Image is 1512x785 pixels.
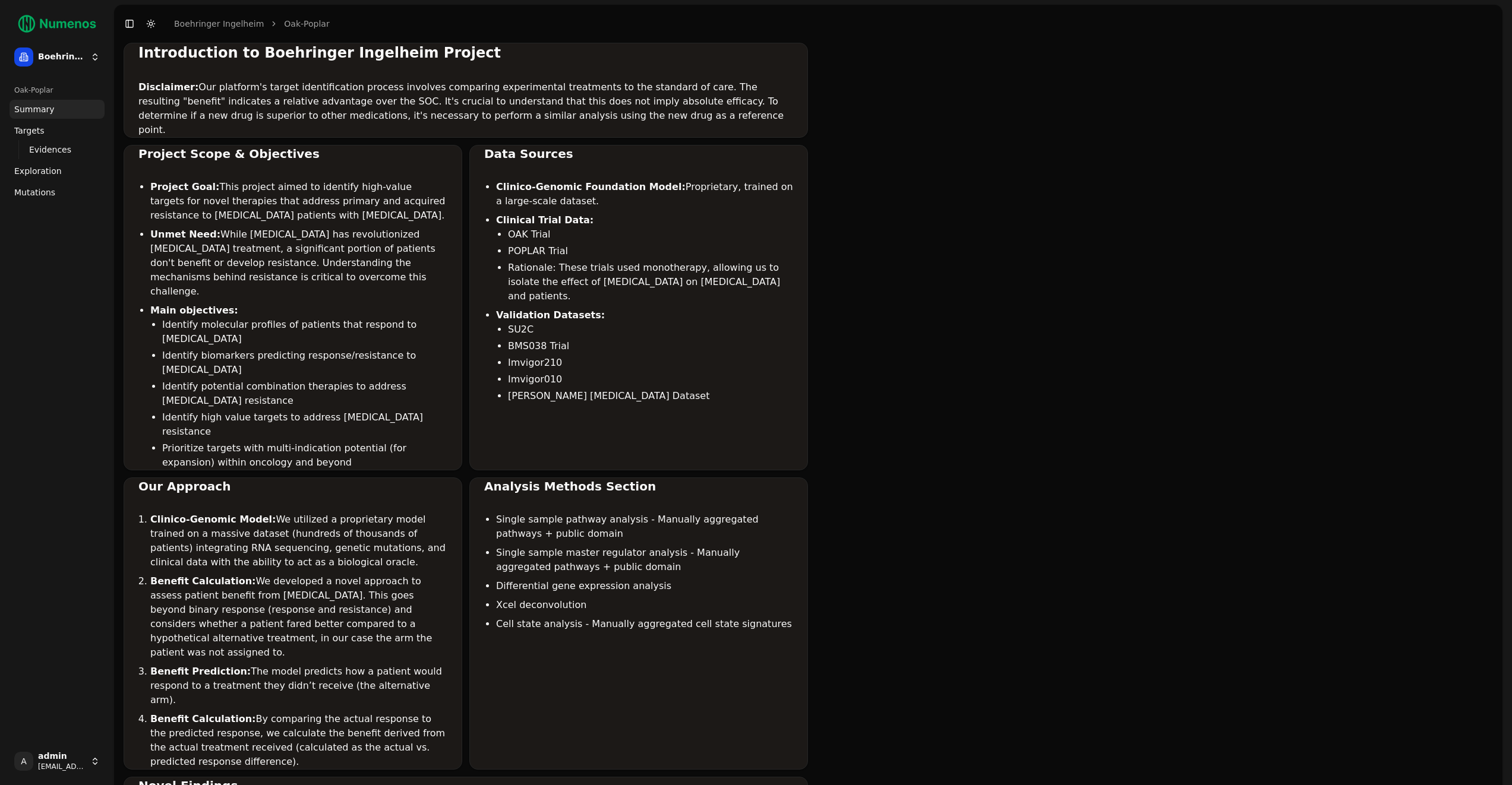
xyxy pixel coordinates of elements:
li: Single sample pathway analysis - Manually aggregated pathways + public domain [496,512,793,541]
li: Rationale: These trials used monotherapy, allowing us to isolate the effect of [MEDICAL_DATA] on ... [508,261,793,303]
div: Oak-Poplar [10,81,105,100]
strong: Clinico-Genomic Model: [150,514,276,525]
button: Toggle Sidebar [121,15,138,32]
li: SU2C [508,322,793,337]
li: Cell state analysis - Manually aggregated cell state signatures [496,617,793,631]
strong: Disclaimer: [138,81,198,93]
li: Identify biomarkers predicting response/resistance to [MEDICAL_DATA] [162,349,447,377]
li: We utilized a proprietary model trained on a massive dataset (hundreds of thousands of patients) ... [150,512,447,569]
a: Exploration [10,162,105,181]
span: Boehringer Ingelheim [38,52,86,62]
li: Imvigor210 [508,356,793,370]
a: Boehringer Ingelheim [174,18,264,30]
li: [PERSON_NAME] [MEDICAL_DATA] Dataset [508,389,793,403]
strong: Validation Datasets: [496,309,605,321]
span: Exploration [14,165,62,177]
li: We developed a novel approach to assess patient benefit from [MEDICAL_DATA]. This goes beyond bin... [150,574,447,660]
span: [EMAIL_ADDRESS] [38,762,86,771]
li: Differential gene expression analysis [496,579,793,593]
strong: Benefit Calculation: [150,713,255,724]
span: Targets [14,125,45,137]
span: admin [38,751,86,762]
strong: Main objectives: [150,305,238,316]
strong: Benefit Prediction: [150,666,251,677]
button: Boehringer Ingelheim [10,43,105,71]
li: Single sample master regulator analysis - Manually aggregated pathways + public domain [496,546,793,574]
a: Targets [10,121,105,140]
button: Aadmin[EMAIL_ADDRESS] [10,747,105,775]
li: Identify molecular profiles of patients that respond to [MEDICAL_DATA] [162,318,447,346]
button: Toggle Dark Mode [143,15,159,32]
div: Project Scope & Objectives [138,145,447,162]
strong: Unmet Need: [150,229,220,240]
strong: Project Goal: [150,181,219,192]
a: Mutations [10,183,105,202]
li: BMS038 Trial [508,339,793,353]
strong: Clinico-Genomic Foundation Model: [496,181,686,192]
span: Summary [14,103,55,115]
span: Evidences [29,144,71,156]
strong: Clinical Trial Data: [496,214,594,226]
div: Introduction to Boehringer Ingelheim Project [138,43,793,62]
li: Identify high value targets to address [MEDICAL_DATA] resistance [162,410,447,439]
li: This project aimed to identify high-value targets for novel therapies that address primary and ac... [150,180,447,223]
li: POPLAR Trial [508,244,793,258]
li: By comparing the actual response to the predicted response, we calculate the benefit derived from... [150,712,447,769]
div: Analysis Methods Section [484,478,793,495]
a: Oak-Poplar [284,18,329,30]
li: The model predicts how a patient would respond to a treatment they didn’t receive (the alternativ... [150,664,447,707]
div: Data Sources [484,145,793,162]
li: Proprietary, trained on a large-scale dataset. [496,180,793,208]
a: Summary [10,100,105,119]
li: Prioritize targets with multi-indication potential (for expansion) within oncology and beyond [162,441,447,470]
li: Xcel deconvolution [496,598,793,612]
p: Our platform's target identification process involves comparing experimental treatments to the st... [138,80,793,137]
nav: breadcrumb [174,18,330,30]
a: Evidences [24,141,90,158]
span: A [14,752,33,771]
div: Our Approach [138,478,447,495]
li: Imvigor010 [508,372,793,387]
li: Identify potential combination therapies to address [MEDICAL_DATA] resistance [162,379,447,408]
strong: Benefit Calculation: [150,575,255,587]
li: OAK Trial [508,227,793,242]
li: While [MEDICAL_DATA] has revolutionized [MEDICAL_DATA] treatment, a significant portion of patien... [150,227,447,299]
img: Numenos [10,10,105,38]
span: Mutations [14,186,55,198]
